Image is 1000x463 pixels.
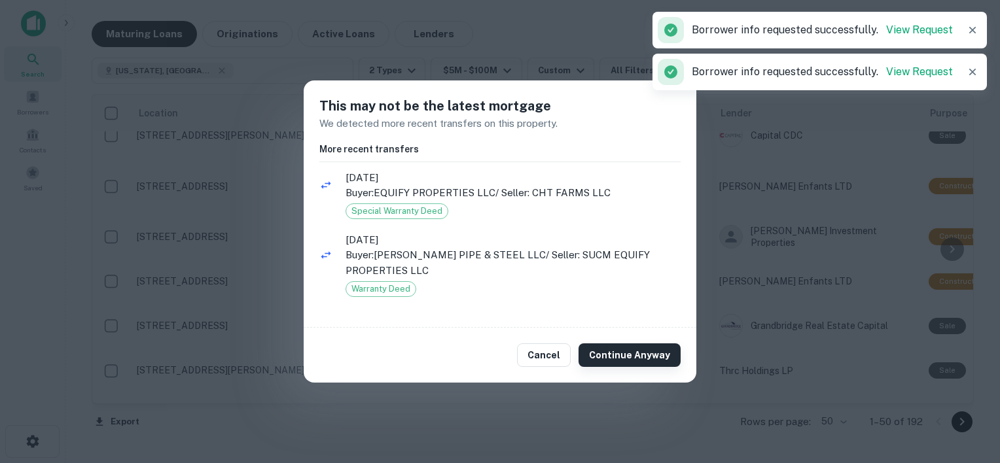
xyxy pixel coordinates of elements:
[935,358,1000,421] iframe: Chat Widget
[346,283,416,296] span: Warranty Deed
[346,205,448,218] span: Special Warranty Deed
[346,281,416,297] div: Warranty Deed
[319,116,681,131] p: We detected more recent transfers on this property.
[886,65,953,78] a: View Request
[346,232,681,248] span: [DATE]
[886,24,953,36] a: View Request
[346,203,448,219] div: Special Warranty Deed
[692,22,953,38] p: Borrower info requested successfully.
[692,64,953,80] p: Borrower info requested successfully.
[319,96,681,116] h5: This may not be the latest mortgage
[346,170,681,186] span: [DATE]
[319,142,681,156] h6: More recent transfers
[579,343,681,367] button: Continue Anyway
[517,343,571,367] button: Cancel
[346,185,681,201] p: Buyer: EQUIFY PROPERTIES LLC / Seller: CHT FARMS LLC
[346,247,681,278] p: Buyer: [PERSON_NAME] PIPE & STEEL LLC / Seller: SUCM EQUIFY PROPERTIES LLC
